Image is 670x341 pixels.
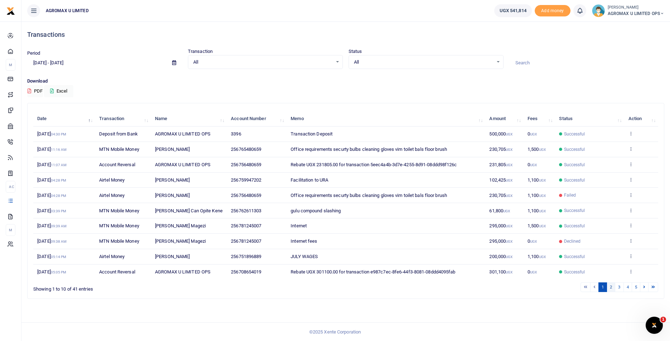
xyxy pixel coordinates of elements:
span: 295,000 [489,238,513,244]
span: [PERSON_NAME] Magezi [155,223,206,228]
p: Download [27,78,664,85]
span: 256781245007 [231,223,261,228]
button: PDF [27,85,43,97]
button: Excel [44,85,73,97]
span: 61,800 [489,208,510,213]
span: MTN Mobile Money [99,223,139,228]
span: AGROMAX U LIMITED OPS [155,162,210,167]
small: UGX [506,270,513,274]
small: UGX [539,148,546,152]
small: 04:30 PM [51,132,67,136]
span: Airtel Money [99,254,125,259]
th: Account Number: activate to sort column ascending [227,111,287,127]
small: UGX [506,239,513,243]
span: [DATE] [37,162,67,167]
small: 05:05 PM [51,270,67,274]
span: 0 [528,131,537,137]
span: [PERSON_NAME] [155,147,190,152]
span: [DATE] [37,238,67,244]
span: [DATE] [37,254,66,259]
span: Office requirements securty bulbs cleaning gloves vim toilet bals floor brush [291,193,447,198]
small: 11:16 AM [51,148,67,152]
span: [DATE] [37,131,66,137]
small: UGX [506,148,513,152]
label: Status [349,48,362,55]
th: Memo: activate to sort column ascending [287,111,485,127]
span: Failed [564,192,576,198]
small: UGX [539,178,546,182]
small: 03:39 PM [51,209,67,213]
small: UGX [530,132,537,136]
div: Showing 1 to 10 of 41 entries [33,282,291,293]
small: UGX [539,255,546,259]
small: UGX [506,163,513,167]
span: JULY WAGES [291,254,318,259]
span: [DATE] [37,269,66,275]
th: Name: activate to sort column ascending [151,111,227,127]
a: 3 [615,282,623,292]
span: Internet [291,223,307,228]
span: Successful [564,162,585,168]
span: [PERSON_NAME] [155,193,190,198]
span: AGROMAX U LIMITED OPS [155,269,210,275]
span: [PERSON_NAME] Can Opite Kene [155,208,223,213]
span: Transaction Deposit [291,131,332,137]
a: 5 [632,282,640,292]
span: AGROMAX U LIMITED OPS [155,131,210,137]
span: 230,705 [489,147,513,152]
small: UGX [539,194,546,198]
span: 230,705 [489,193,513,198]
li: Wallet ballance [491,4,535,17]
span: Successful [564,207,585,214]
span: 1,100 [528,208,546,213]
span: 0 [528,162,537,167]
span: Internet fees [291,238,317,244]
span: 256781245007 [231,238,261,244]
span: [DATE] [37,147,67,152]
span: All [193,59,332,66]
span: 256759947202 [231,177,261,183]
a: 2 [607,282,615,292]
li: M [6,59,15,71]
span: Account Reversal [99,269,135,275]
li: M [6,224,15,236]
small: UGX [506,194,513,198]
th: Fees: activate to sort column ascending [524,111,555,127]
a: Add money [535,8,571,13]
small: UGX [506,255,513,259]
small: 09:38 AM [51,239,67,243]
span: 1,100 [528,177,546,183]
th: Date: activate to sort column descending [33,111,95,127]
span: Successful [564,253,585,260]
small: [PERSON_NAME] [608,5,664,11]
span: 256765480659 [231,147,261,152]
span: [DATE] [37,193,66,198]
span: 1,500 [528,223,546,228]
small: 05:14 PM [51,255,67,259]
input: select period [27,57,166,69]
span: Successful [564,269,585,275]
span: 3396 [231,131,241,137]
span: Facilitation to URA [291,177,328,183]
small: UGX [503,209,510,213]
span: Successful [564,177,585,183]
small: UGX [539,209,546,213]
span: 1,100 [528,193,546,198]
img: profile-user [592,4,605,17]
a: 4 [623,282,632,292]
span: 256751896889 [231,254,261,259]
small: 09:39 AM [51,224,67,228]
span: [DATE] [37,208,66,213]
span: 0 [528,238,537,244]
span: Airtel Money [99,177,125,183]
span: Rebate UGX 231805.00 for transaction 5eec4a4b-3d7e-4255-8d91-08ddd98f126c [291,162,457,167]
h4: Transactions [27,31,664,39]
span: 102,425 [489,177,513,183]
span: 500,000 [489,131,513,137]
th: Action: activate to sort column ascending [624,111,658,127]
a: logo-small logo-large logo-large [6,8,15,13]
span: MTN Mobile Money [99,238,139,244]
span: 0 [528,269,537,275]
span: MTN Mobile Money [99,147,139,152]
span: Deposit from Bank [99,131,138,137]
